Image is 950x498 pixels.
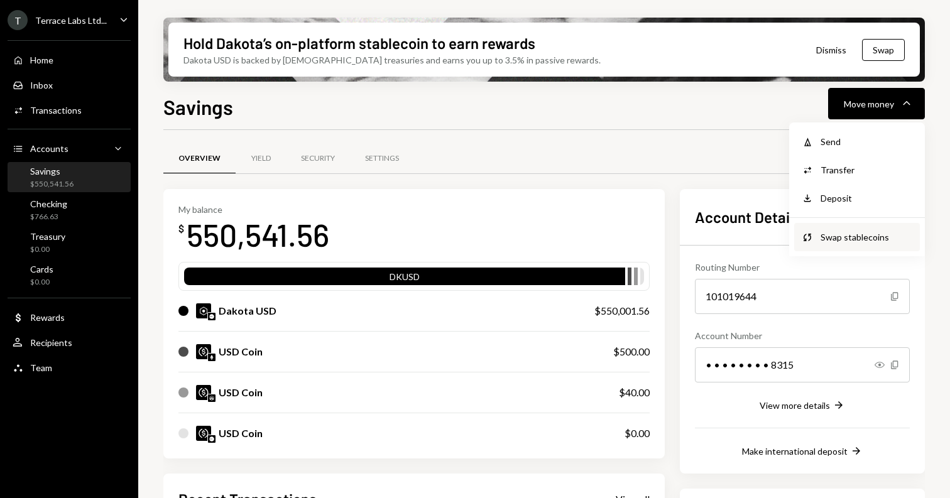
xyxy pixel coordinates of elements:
div: DKUSD [184,270,625,288]
button: Dismiss [800,35,862,65]
div: Overview [178,153,221,164]
div: $500.00 [613,344,650,359]
div: Savings [30,166,74,176]
div: Settings [365,153,399,164]
a: Cards$0.00 [8,260,131,290]
div: Home [30,55,53,65]
div: $550,541.56 [30,179,74,190]
div: Terrace Labs Ltd... [35,15,107,26]
div: Account Number [695,329,910,342]
a: Savings$550,541.56 [8,162,131,192]
div: $0.00 [30,244,65,255]
div: Security [301,153,335,164]
div: Swap stablecoins [821,230,912,244]
div: 550,541.56 [187,215,329,254]
button: View more details [760,399,845,413]
img: base-mainnet [208,435,216,443]
div: USD Coin [219,426,263,441]
a: Yield [236,143,286,175]
div: T [8,10,28,30]
a: Overview [163,143,236,175]
div: Move money [844,97,894,111]
img: USDC [196,426,211,441]
img: arbitrum-mainnet [208,394,216,402]
div: Deposit [821,192,912,205]
div: Checking [30,198,67,209]
div: Treasury [30,231,65,242]
button: Move money [828,88,925,119]
div: $550,001.56 [594,303,650,318]
img: USDC [196,344,211,359]
div: $766.63 [30,212,67,222]
h2: Account Details [695,207,910,227]
div: Dakota USD is backed by [DEMOGRAPHIC_DATA] treasuries and earns you up to 3.5% in passive rewards. [183,53,601,67]
div: $ [178,222,184,235]
a: Checking$766.63 [8,195,131,225]
div: My balance [178,204,329,215]
div: Routing Number [695,261,910,274]
button: Swap [862,39,905,61]
div: Recipients [30,337,72,348]
div: USD Coin [219,385,263,400]
button: Make international deposit [742,445,863,458]
a: Accounts [8,137,131,160]
a: Team [8,356,131,379]
a: Recipients [8,331,131,354]
img: ethereum-mainnet [208,354,216,361]
a: Inbox [8,73,131,96]
div: Send [821,135,912,148]
div: 101019644 [695,279,910,314]
div: Rewards [30,312,65,323]
div: • • • • • • • • 8315 [695,347,910,382]
a: Rewards [8,306,131,328]
div: $0.00 [625,426,650,441]
a: Security [286,143,350,175]
div: USD Coin [219,344,263,359]
div: Cards [30,264,53,274]
a: Treasury$0.00 [8,227,131,257]
div: Dakota USD [219,303,276,318]
h1: Savings [163,94,233,119]
div: $0.00 [30,277,53,288]
div: Team [30,362,52,373]
a: Settings [350,143,414,175]
div: Yield [251,153,271,164]
div: Make international deposit [742,446,848,457]
div: Inbox [30,80,53,90]
img: USDC [196,385,211,400]
img: DKUSD [196,303,211,318]
div: Transactions [30,105,82,116]
div: $40.00 [619,385,650,400]
div: Transfer [821,163,912,176]
img: base-mainnet [208,313,216,320]
div: View more details [760,400,830,411]
a: Transactions [8,99,131,121]
div: Hold Dakota’s on-platform stablecoin to earn rewards [183,33,535,53]
a: Home [8,48,131,71]
div: Accounts [30,143,68,154]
